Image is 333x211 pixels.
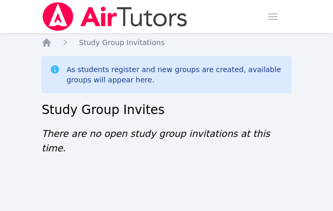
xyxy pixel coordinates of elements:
[41,128,270,153] span: There are no open study group invitations at this time.
[79,38,164,47] span: Study Group Invitations
[66,64,283,85] div: As students register and new groups are created, available groups will appear here.
[41,102,291,118] h2: Study Group Invites
[41,2,188,31] img: Air Tutors
[41,37,291,48] nav: Breadcrumb
[79,37,164,48] a: Study Group Invitations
